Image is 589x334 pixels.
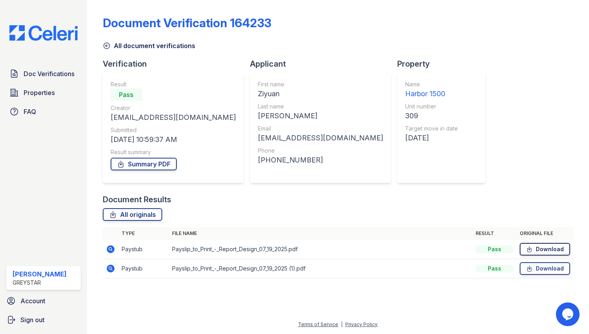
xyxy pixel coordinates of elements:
a: Summary PDF [111,158,177,170]
a: Terms of Service [298,321,338,327]
div: Document Results [103,194,171,205]
div: Ziyuan [258,88,383,99]
div: Verification [103,58,250,69]
div: Submitted [111,126,236,134]
a: Download [520,243,570,256]
div: Creator [111,104,236,112]
div: Last name [258,103,383,110]
div: [EMAIL_ADDRESS][DOMAIN_NAME] [258,132,383,144]
td: Payslip_to_Print_-_Report_Design_07_19_2025 (1).pdf [169,259,473,278]
div: [DATE] [405,132,458,144]
a: All document verifications [103,41,195,50]
div: [PHONE_NUMBER] [258,155,383,166]
div: [EMAIL_ADDRESS][DOMAIN_NAME] [111,112,236,123]
a: Doc Verifications [6,66,81,82]
span: Account [20,296,45,306]
div: Email [258,125,383,132]
th: Original file [517,227,573,240]
img: CE_Logo_Blue-a8612792a0a2168367f1c8372b55b34899dd931a85d93a1a3d3e32e68fde9ad4.png [3,25,84,41]
span: Sign out [20,315,44,325]
th: Result [472,227,517,240]
th: File name [169,227,473,240]
div: Unit number [405,103,458,110]
a: Account [3,293,84,309]
a: All originals [103,208,162,221]
div: [PERSON_NAME] [258,110,383,121]
div: Property [397,58,492,69]
div: Document Verification 164233 [103,16,271,30]
div: [DATE] 10:59:37 AM [111,134,236,145]
div: Pass [476,245,513,253]
div: Target move in date [405,125,458,132]
div: Result [111,80,236,88]
div: [PERSON_NAME] [13,269,67,279]
div: 309 [405,110,458,121]
div: Greystar [13,279,67,287]
span: Properties [24,88,55,97]
div: Applicant [250,58,397,69]
a: Privacy Policy [345,321,378,327]
td: Paystub [119,240,169,259]
div: | [341,321,343,327]
a: Name Harbor 1500 [405,80,458,99]
a: Sign out [3,312,84,328]
div: Pass [111,88,142,101]
div: Pass [476,265,513,272]
a: Download [520,262,570,275]
a: Properties [6,85,81,101]
th: Type [119,227,169,240]
div: Result summary [111,148,236,156]
div: Phone [258,147,383,155]
iframe: chat widget [556,302,581,326]
a: FAQ [6,104,81,119]
div: Name [405,80,458,88]
td: Payslip_to_Print_-_Report_Design_07_19_2025.pdf [169,240,473,259]
div: First name [258,80,383,88]
div: Harbor 1500 [405,88,458,99]
span: FAQ [24,107,36,116]
td: Paystub [119,259,169,278]
span: Doc Verifications [24,69,74,78]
